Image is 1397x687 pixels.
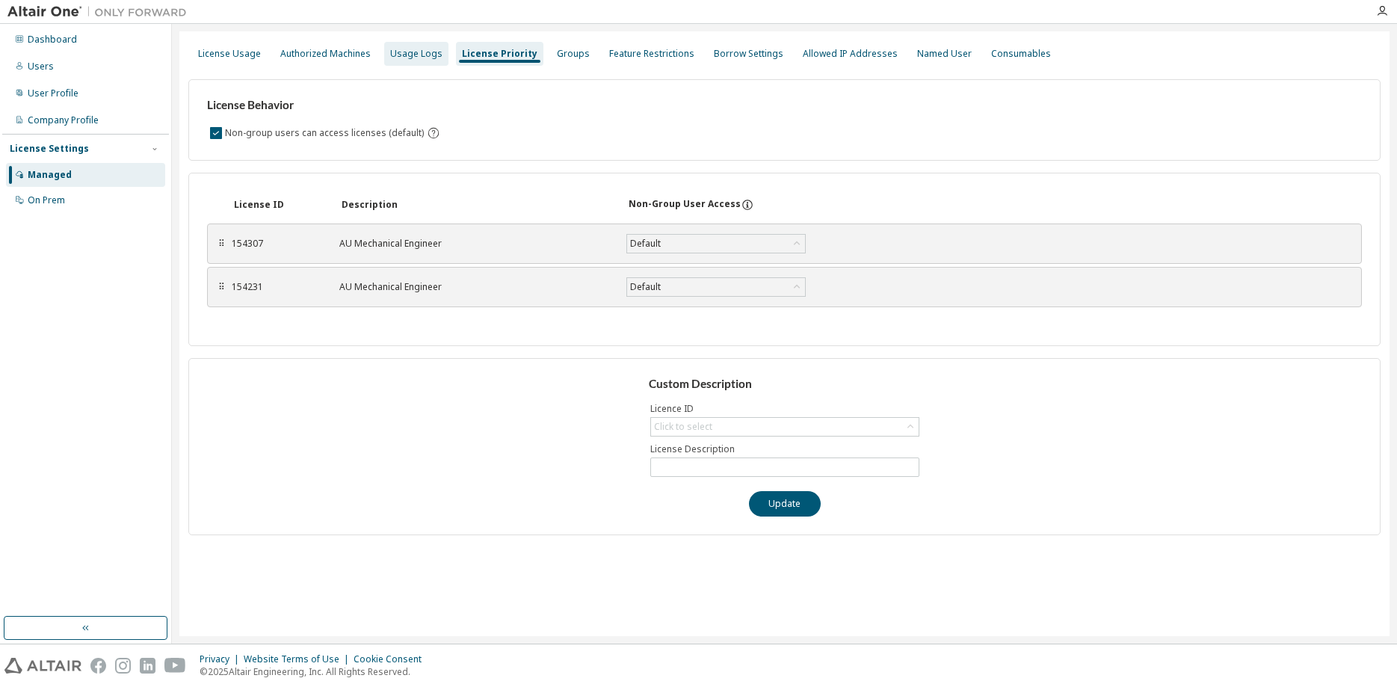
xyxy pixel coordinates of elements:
div: License Usage [198,48,261,60]
div: AU Mechanical Engineer [339,238,608,250]
div: Click to select [654,421,712,433]
div: Default [628,235,663,252]
img: linkedin.svg [140,658,155,674]
div: Consumables [991,48,1051,60]
svg: By default any user not assigned to any group can access any license. Turn this setting off to di... [427,126,440,140]
img: facebook.svg [90,658,106,674]
div: Default [627,278,805,296]
div: AU Mechanical Engineer [339,281,608,293]
div: Groups [557,48,590,60]
div: ⠿ [217,281,226,293]
div: Non-Group User Access [629,198,741,212]
div: Users [28,61,54,73]
div: Default [627,235,805,253]
div: 154307 [232,238,321,250]
div: Website Terms of Use [244,653,354,665]
div: On Prem [28,194,65,206]
div: License Settings [10,143,89,155]
div: Named User [917,48,972,60]
div: 154231 [232,281,321,293]
div: Click to select [651,418,919,436]
div: User Profile [28,87,78,99]
label: License Description [650,443,919,455]
div: Feature Restrictions [609,48,694,60]
div: Allowed IP Addresses [803,48,898,60]
div: Dashboard [28,34,77,46]
div: License Priority [462,48,537,60]
button: Update [749,491,821,517]
img: youtube.svg [164,658,186,674]
h3: Custom Description [649,377,920,392]
div: Authorized Machines [280,48,371,60]
div: ⠿ [217,238,226,250]
label: Non-group users can access licenses (default) [225,124,427,142]
div: Privacy [200,653,244,665]
img: instagram.svg [115,658,131,674]
div: Cookie Consent [354,653,431,665]
img: altair_logo.svg [4,658,81,674]
div: License ID [234,199,324,211]
div: Default [628,279,663,295]
div: Managed [28,169,72,181]
label: Licence ID [650,403,919,415]
div: Description [342,199,611,211]
div: Company Profile [28,114,99,126]
h3: License Behavior [207,98,438,113]
p: © 2025 Altair Engineering, Inc. All Rights Reserved. [200,665,431,678]
div: Usage Logs [390,48,442,60]
div: Borrow Settings [714,48,783,60]
img: Altair One [7,4,194,19]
